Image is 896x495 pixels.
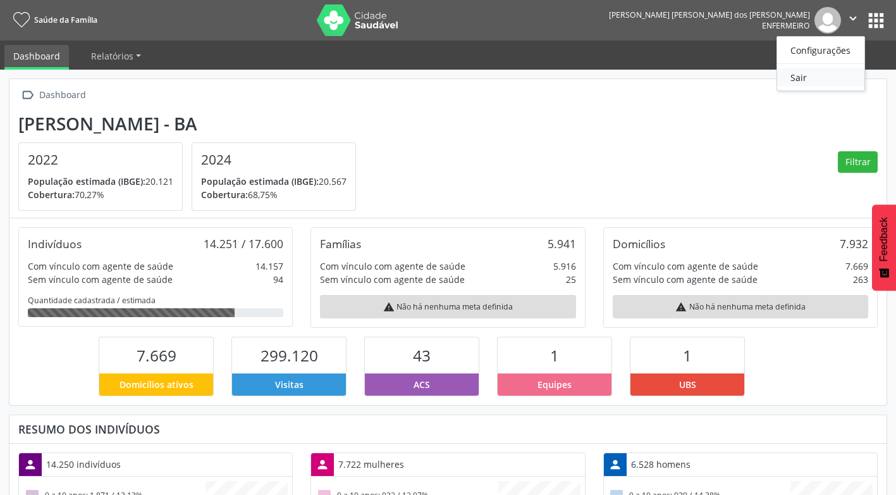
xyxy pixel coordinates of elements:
h4: 2022 [28,152,173,168]
div: 7.932 [840,237,868,251]
span: ACS [414,378,430,391]
div: Não há nenhuma meta definida [320,295,575,318]
span: População estimada (IBGE): [28,175,145,187]
span: UBS [679,378,696,391]
p: 70,27% [28,188,173,201]
div: 14.250 indivíduos [42,453,125,475]
span: População estimada (IBGE): [201,175,319,187]
span: Relatórios [91,50,133,62]
span: 43 [413,345,431,366]
span: 1 [683,345,692,366]
span: Cobertura: [28,189,75,201]
span: Domicílios ativos [120,378,193,391]
i: warning [675,301,687,313]
div: Com vínculo com agente de saúde [28,260,173,273]
div: 7.669 [845,260,868,273]
h4: 2024 [201,152,347,168]
div: Quantidade cadastrada / estimada [28,295,283,306]
a: Configurações [777,41,864,59]
div: 7.722 mulheres [334,453,408,475]
div: Não há nenhuma meta definida [613,295,868,318]
div: [PERSON_NAME] - BA [18,113,365,134]
div: Famílias [320,237,361,251]
span: Enfermeiro [762,20,810,31]
div: Sem vínculo com agente de saúde [613,273,758,286]
div: Sem vínculo com agente de saúde [28,273,173,286]
button: apps [865,9,887,32]
button: Feedback - Mostrar pesquisa [872,204,896,291]
a: Relatórios [82,45,150,67]
a:  Dashboard [18,86,88,104]
p: 20.121 [28,175,173,188]
div: 14.157 [255,260,283,273]
i: person [316,458,329,472]
span: 1 [550,345,559,366]
button: Filtrar [838,151,878,173]
a: Sair [777,68,864,86]
div: 5.941 [548,237,576,251]
button:  [841,7,865,34]
div: Resumo dos indivíduos [18,422,878,436]
span: Equipes [537,378,572,391]
div: 14.251 / 17.600 [204,237,283,251]
span: Cobertura: [201,189,248,201]
div: Com vínculo com agente de saúde [613,260,758,273]
span: Saúde da Família [34,15,97,25]
a: Saúde da Família [9,9,97,30]
ul:  [776,36,865,91]
i: person [608,458,622,472]
span: 7.669 [137,345,176,366]
div: 263 [853,273,868,286]
p: 68,75% [201,188,347,201]
div: 6.528 homens [627,453,695,475]
img: img [814,7,841,34]
i:  [846,11,860,25]
div: Sem vínculo com agente de saúde [320,273,465,286]
i:  [18,86,37,104]
div: Domicílios [613,237,665,251]
div: 25 [566,273,576,286]
div: 5.916 [553,260,576,273]
span: Feedback [878,217,890,261]
p: 20.567 [201,175,347,188]
div: Dashboard [37,86,88,104]
span: Visitas [275,378,304,391]
div: Indivíduos [28,237,82,251]
div: 94 [273,273,283,286]
div: Com vínculo com agente de saúde [320,260,465,273]
i: warning [383,301,395,313]
span: 299.120 [261,345,318,366]
a: Dashboard [4,45,69,70]
div: [PERSON_NAME] [PERSON_NAME] dos [PERSON_NAME] [609,9,810,20]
